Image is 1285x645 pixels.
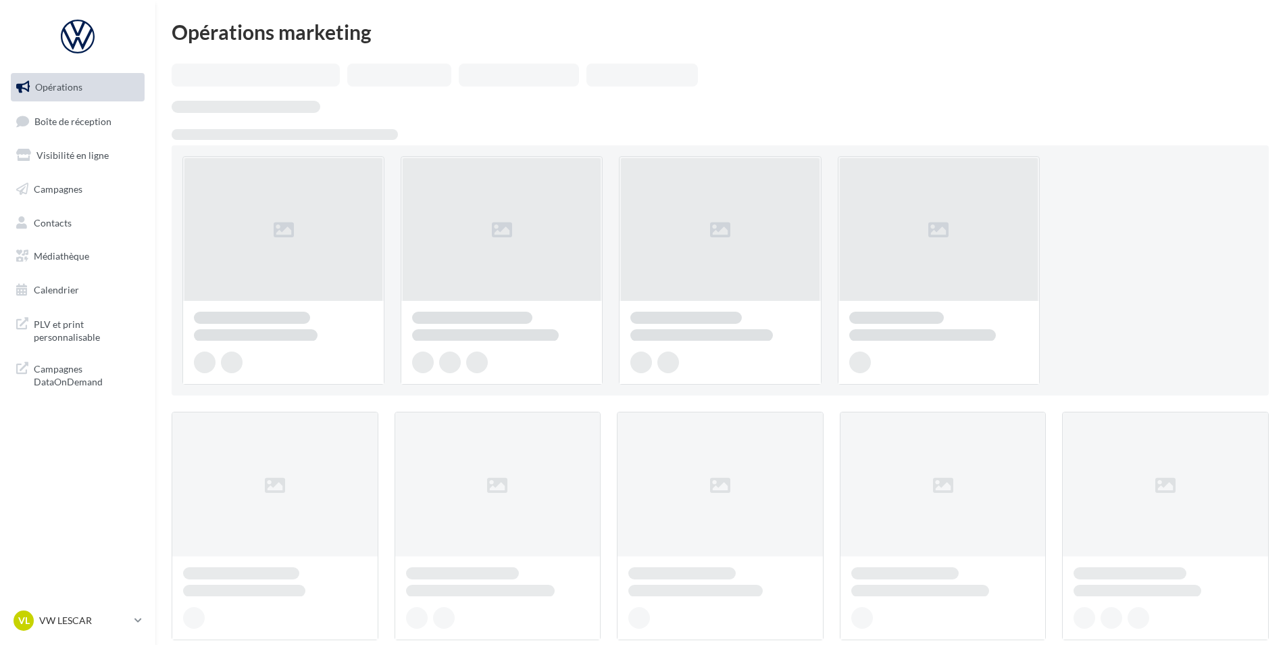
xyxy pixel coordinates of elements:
span: PLV et print personnalisable [34,315,139,344]
a: Calendrier [8,276,147,304]
span: Calendrier [34,284,79,295]
a: Campagnes DataOnDemand [8,354,147,394]
span: Contacts [34,216,72,228]
a: Opérations [8,73,147,101]
a: Boîte de réception [8,107,147,136]
p: VW LESCAR [39,614,129,627]
span: Médiathèque [34,250,89,262]
a: Campagnes [8,175,147,204]
span: Boîte de réception [34,115,111,126]
a: Médiathèque [8,242,147,270]
a: Contacts [8,209,147,237]
span: Campagnes DataOnDemand [34,360,139,389]
span: Campagnes [34,183,82,195]
span: Visibilité en ligne [36,149,109,161]
a: PLV et print personnalisable [8,310,147,350]
span: VL [18,614,30,627]
a: VL VW LESCAR [11,608,145,634]
span: Opérations [35,81,82,93]
div: Opérations marketing [172,22,1269,42]
a: Visibilité en ligne [8,141,147,170]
